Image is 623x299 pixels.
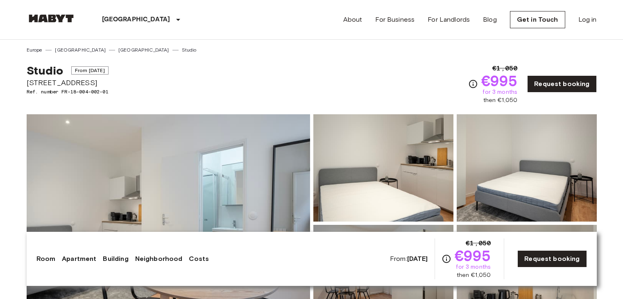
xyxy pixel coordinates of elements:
[578,15,597,25] a: Log in
[118,46,169,54] a: [GEOGRAPHIC_DATA]
[483,96,518,104] span: then €1,050
[510,11,565,28] a: Get in Touch
[27,77,109,88] span: [STREET_ADDRESS]
[182,46,197,54] a: Studio
[343,15,362,25] a: About
[135,254,183,264] a: Neighborhood
[313,114,453,222] img: Picture of unit FR-18-004-002-01
[455,248,491,263] span: €995
[492,63,517,73] span: €1,050
[27,63,63,77] span: Studio
[103,254,128,264] a: Building
[27,14,76,23] img: Habyt
[27,46,43,54] a: Europe
[517,250,587,267] a: Request booking
[456,263,491,271] span: for 3 months
[407,255,428,263] b: [DATE]
[483,88,517,96] span: for 3 months
[481,73,518,88] span: €995
[527,75,596,93] a: Request booking
[102,15,170,25] p: [GEOGRAPHIC_DATA]
[468,79,478,89] svg: Check cost overview for full price breakdown. Please note that discounts apply to new joiners onl...
[390,254,428,263] span: From:
[457,271,491,279] span: then €1,050
[375,15,415,25] a: For Business
[55,46,106,54] a: [GEOGRAPHIC_DATA]
[466,238,491,248] span: €1,050
[189,254,209,264] a: Costs
[36,254,56,264] a: Room
[457,114,597,222] img: Picture of unit FR-18-004-002-01
[428,15,470,25] a: For Landlords
[483,15,497,25] a: Blog
[71,66,109,75] span: From [DATE]
[62,254,96,264] a: Apartment
[27,88,109,95] span: Ref. number FR-18-004-002-01
[442,254,451,264] svg: Check cost overview for full price breakdown. Please note that discounts apply to new joiners onl...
